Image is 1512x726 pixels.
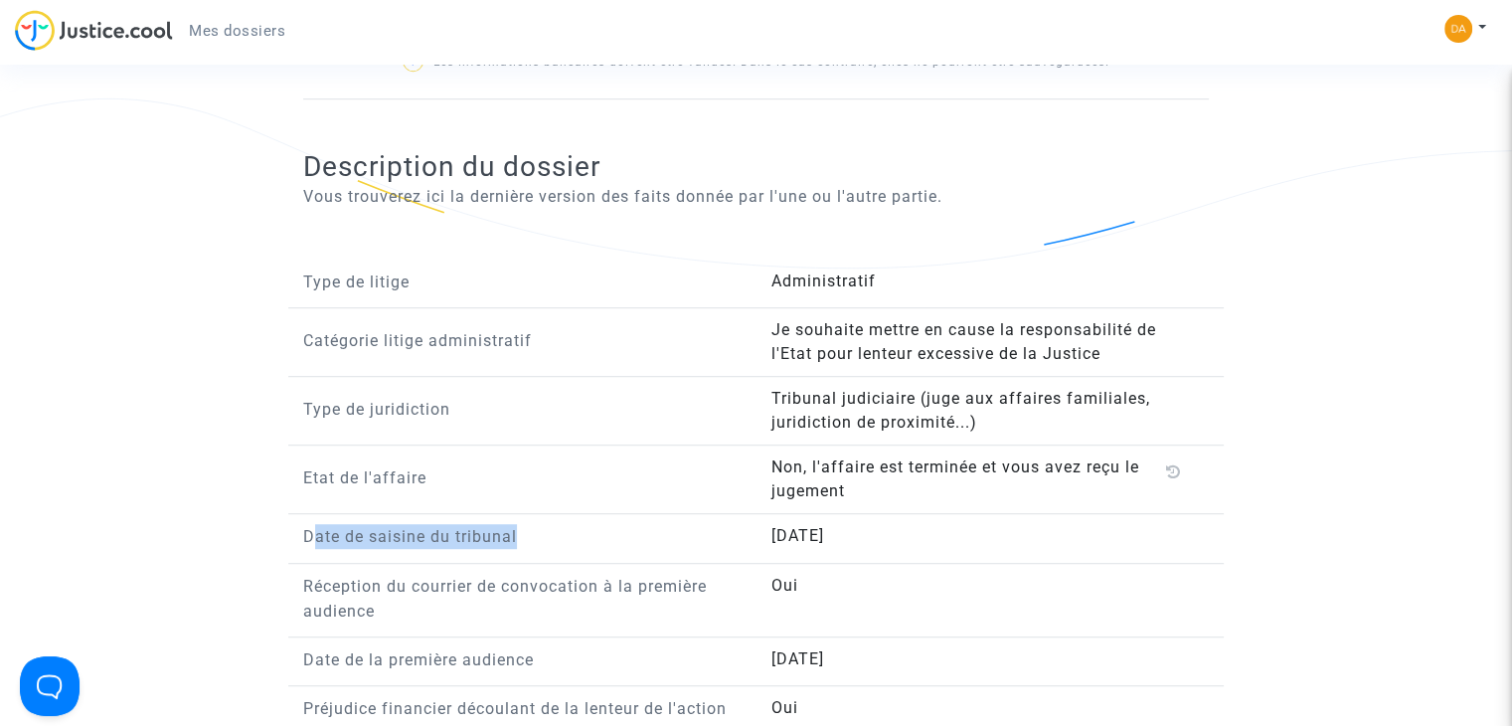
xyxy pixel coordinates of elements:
img: jc-logo.svg [15,10,173,51]
p: Catégorie litige administratif [303,328,742,353]
p: Type de juridiction [303,397,742,422]
span: Administratif [770,272,875,290]
span: Je souhaite mettre en cause la responsabilité de l'Etat pour lenteur excessive de la Justice [770,320,1155,363]
span: [DATE] [770,526,823,545]
span: Oui [770,698,797,717]
span: Non, l'affaire est terminée et vous avez reçu le jugement [770,457,1138,500]
p: Type de litige [303,270,742,294]
img: da980e2d1194af25bfdba26153bbf4b4 [1444,15,1472,43]
p: Etat de l'affaire [303,465,742,490]
h2: Description du dossier [303,149,1209,184]
span: [DATE] [770,649,823,668]
span: Oui [770,576,797,595]
p: Réception du courrier de convocation à la première audience [303,574,742,624]
iframe: Help Scout Beacon - Open [20,656,80,716]
p: Date de saisine du tribunal [303,524,742,549]
span: Tribunal judiciaire (juge aux affaires familiales, juridiction de proximité...) [770,389,1149,432]
a: Mes dossiers [173,16,301,46]
span: ? [410,57,416,68]
span: Mes dossiers [189,22,285,40]
p: Vous trouverez ici la dernière version des faits donnée par l'une ou l'autre partie. [303,184,1209,209]
p: Date de la première audience [303,647,742,672]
